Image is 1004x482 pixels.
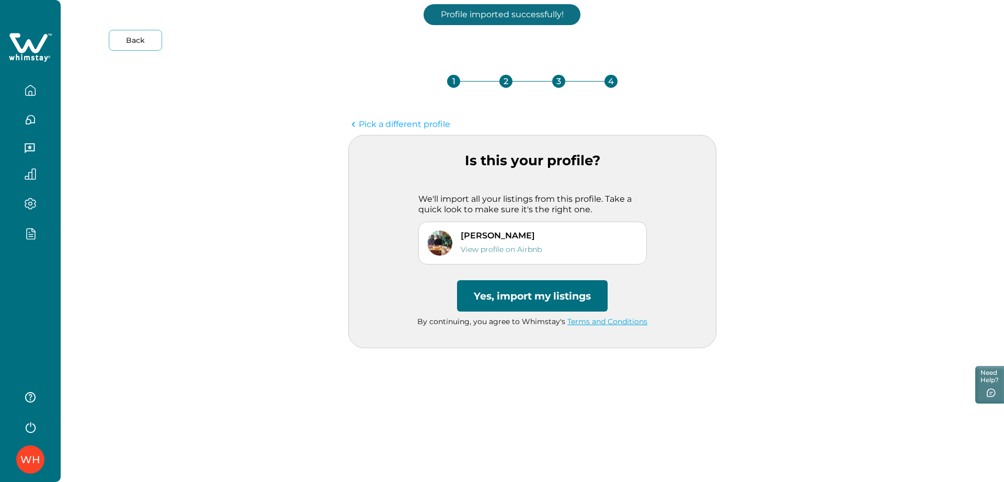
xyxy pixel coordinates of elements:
p: Pick a different profile [359,119,450,130]
div: 4 [604,75,618,88]
div: 3 [552,75,565,88]
p: By continuing, you agree to Whimstay's [349,317,716,327]
div: 2 [499,75,512,88]
a: Terms and Conditions [567,317,647,326]
p: We'll import all your listings from this profile. Take a quick look to make sure it's the right one. [418,194,647,214]
img: Profile Image [427,231,452,256]
button: Yes, import my listings [457,280,608,312]
p: Is this your profile? [349,153,716,169]
p: [PERSON_NAME] [461,231,542,240]
a: View profile on Airbnb [461,245,542,254]
div: Whimstay Host [20,447,40,472]
button: Back [109,30,162,51]
div: 1 [447,75,460,88]
p: Profile imported successfully! [424,4,580,25]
